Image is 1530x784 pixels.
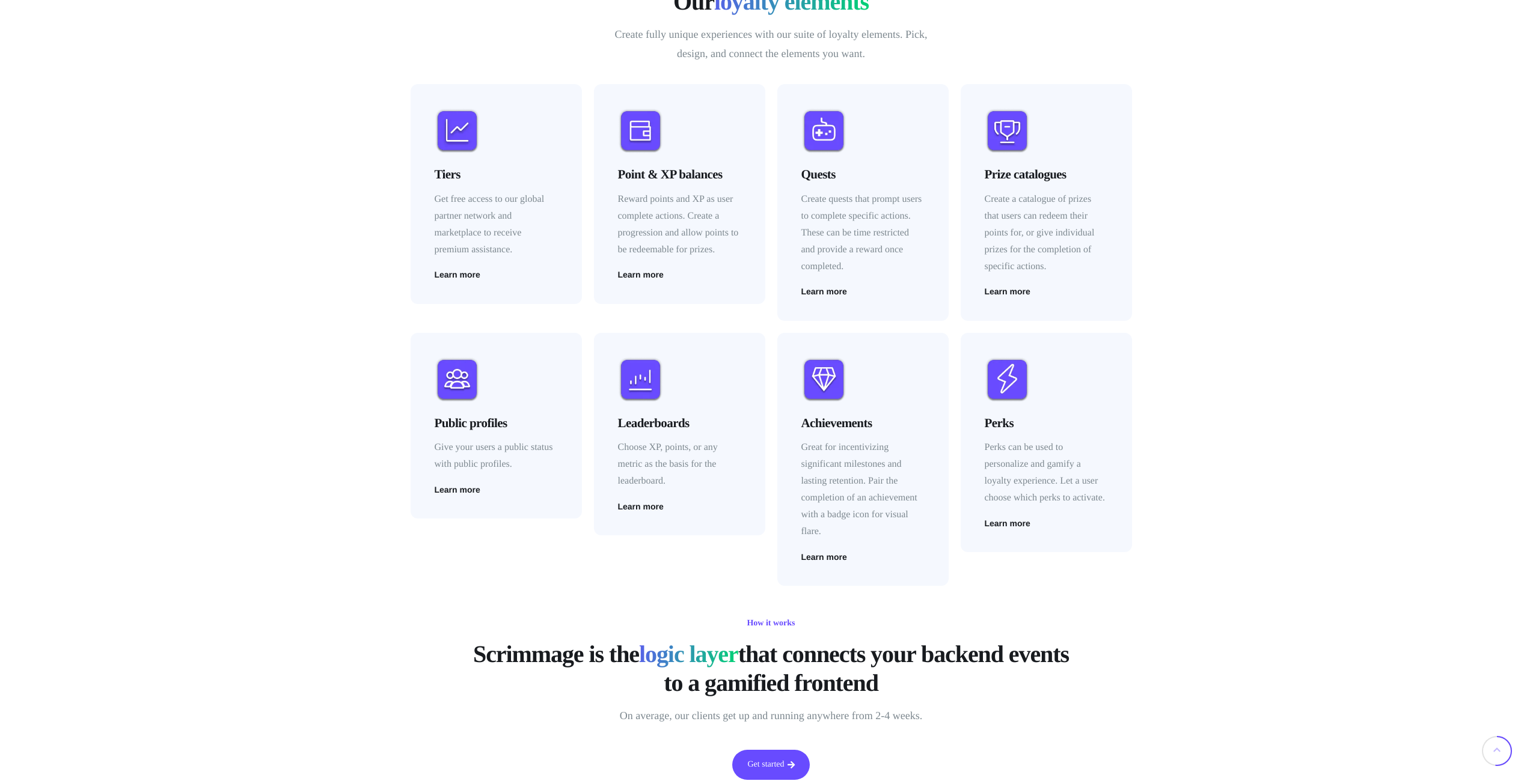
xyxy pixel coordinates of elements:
[747,761,784,769] span: Get started
[435,270,480,279] a: Learn more
[801,165,925,183] h4: Quests
[801,108,846,153] img: Loyalty elements - quest icon
[741,616,801,631] h6: How it works
[435,414,558,432] h4: Public profiles
[615,707,928,726] p: On average, our clients get up and running anywhere from 2-4 weeks.
[801,439,925,540] p: Great for incentivizing significant milestones and lasting retention. Pair the completion of an a...
[985,165,1108,183] h4: Prize catalogues
[615,25,928,63] p: Create fully unique experiences with our suite of loyalty elements. Pick, design, and connect the...
[639,640,738,669] span: logic layer
[801,287,847,296] a: Learn more
[985,439,1108,506] p: Perks can be used to personalize and gamify a loyalty experience. Let a user choose which perks t...
[435,357,480,402] img: Loyalty elements - public profiles icon
[435,165,558,183] h4: Tiers
[618,414,741,432] h4: Leaderboards
[618,357,663,402] img: Loyalty elements - leaderboard icon
[618,270,664,279] a: Learn more
[801,357,846,402] img: Loyalty elements - achievement icon
[985,519,1030,527] a: Learn more
[985,414,1108,432] h4: Perks
[435,485,480,494] a: Learn more
[801,414,925,432] h4: Achievements
[801,191,925,275] p: Create quests that prompt users to complete specific actions. These can be time restricted and pr...
[985,357,1030,402] img: Loyalty elements - perk icon
[435,439,558,473] p: Give your users a public status with public profiles.
[985,108,1030,153] img: Loyalty elements - prize catalogue icon
[801,553,847,561] a: Learn more
[985,191,1108,275] p: Create a catalogue of prizes that users can redeem their points for, or give individual prizes fo...
[618,502,664,511] a: Learn more
[618,108,663,153] img: Loyalty elements - point and experience balances icon
[435,191,558,258] p: Get free access to our global partner network and marketplace to receive premium assistance.
[732,750,809,780] a: Get started
[435,108,480,153] img: Loyalty elements - tiers icon
[618,165,741,183] h4: Point & XP balances
[985,287,1030,296] a: Learn more
[471,640,1072,697] h2: Scrimmage is the that connects your backend events to a gamified frontend
[618,191,741,258] p: Reward points and XP as user complete actions. Create a progression and allow points to be redeem...
[618,439,741,490] p: Choose XP, points, or any metric as the basis for the leaderboard.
